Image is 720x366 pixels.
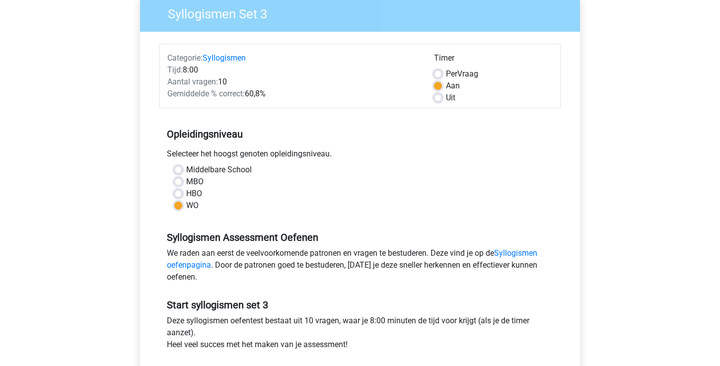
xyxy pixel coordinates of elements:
[167,89,245,98] span: Gemiddelde % correct:
[167,65,183,74] span: Tijd:
[167,231,553,243] h5: Syllogismen Assessment Oefenen
[159,148,561,164] div: Selecteer het hoogst genoten opleidingsniveau.
[186,164,252,176] label: Middelbare School
[159,315,561,355] div: Deze syllogismen oefentest bestaat uit 10 vragen, waar je 8:00 minuten de tijd voor krijgt (als j...
[160,88,427,100] div: 60,8%
[434,52,553,68] div: Timer
[186,200,199,212] label: WO
[167,77,218,86] span: Aantal vragen:
[167,53,203,63] span: Categorie:
[159,247,561,287] div: We raden aan eerst de veelvoorkomende patronen en vragen te bestuderen. Deze vind je op de . Door...
[167,299,553,311] h5: Start syllogismen set 3
[203,53,246,63] a: Syllogismen
[446,69,457,78] span: Per
[186,176,204,188] label: MBO
[167,124,553,144] h5: Opleidingsniveau
[446,92,455,104] label: Uit
[156,2,573,22] h3: Syllogismen Set 3
[160,64,427,76] div: 8:00
[186,188,202,200] label: HBO
[160,76,427,88] div: 10
[446,80,460,92] label: Aan
[446,68,478,80] label: Vraag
